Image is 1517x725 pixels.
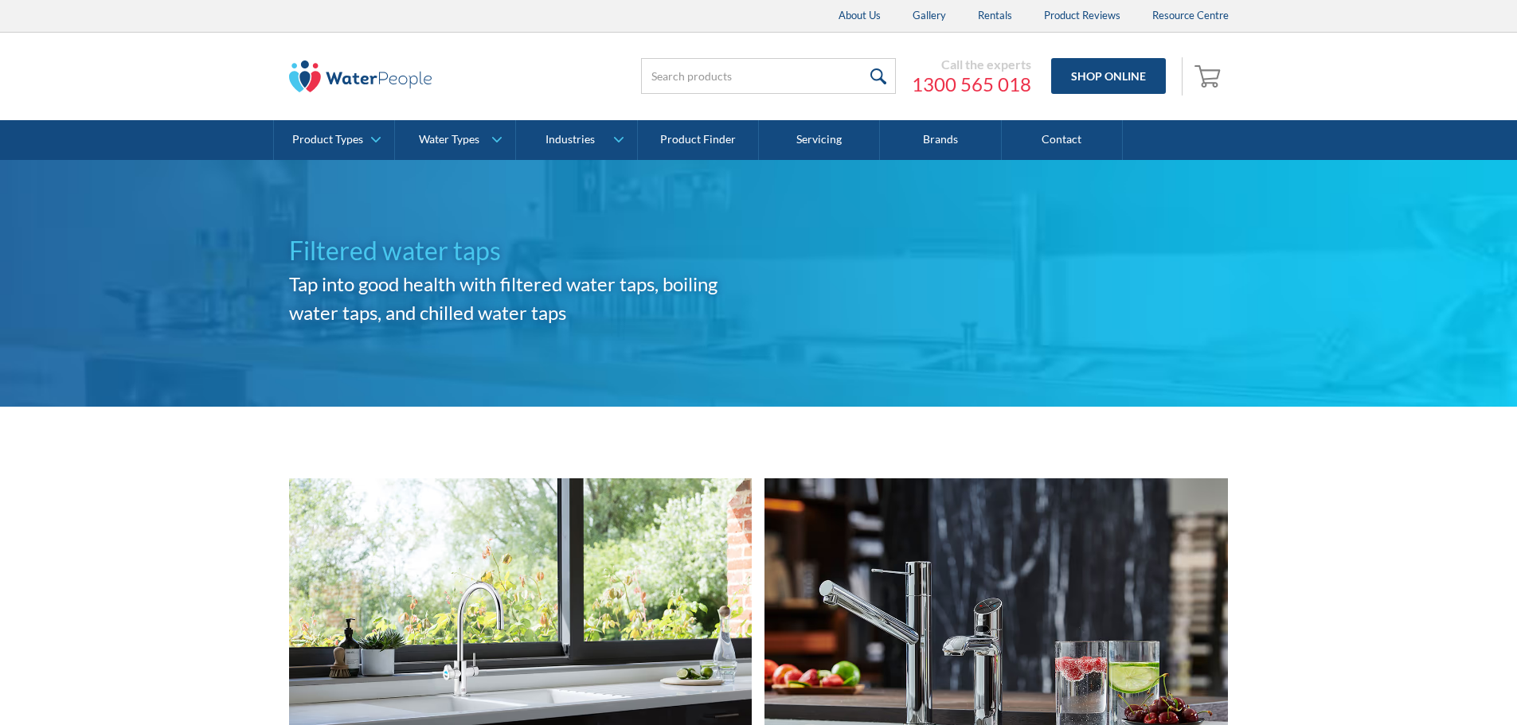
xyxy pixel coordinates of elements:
a: Product Finder [638,120,759,160]
h1: Filtered water taps [289,232,759,270]
a: Brands [880,120,1001,160]
a: 1300 565 018 [912,72,1031,96]
input: Search products [641,58,896,94]
a: Product Types [274,120,394,160]
img: shopping cart [1194,63,1225,88]
div: Industries [545,133,595,146]
a: Shop Online [1051,58,1166,94]
div: Call the experts [912,57,1031,72]
a: Servicing [759,120,880,160]
div: Product Types [292,133,363,146]
a: Industries [516,120,636,160]
a: Contact [1002,120,1123,160]
img: The Water People [289,60,432,92]
h2: Tap into good health with filtered water taps, boiling water taps, and chilled water taps [289,270,759,327]
div: Water Types [419,133,479,146]
a: Open cart [1191,57,1229,95]
a: Water Types [395,120,515,160]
